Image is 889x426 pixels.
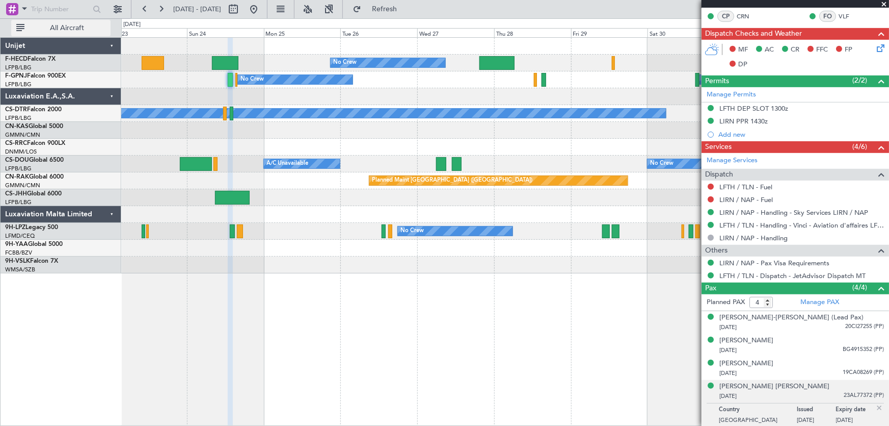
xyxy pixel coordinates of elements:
[363,6,406,13] span: Refresh
[719,323,737,331] span: [DATE]
[5,241,63,247] a: 9H-YAAGlobal 5000
[707,297,745,308] label: Planned PAX
[844,391,884,400] span: 23AL77372 (PP)
[705,28,802,40] span: Dispatch Checks and Weather
[240,72,264,87] div: No Crew
[843,368,884,377] span: 19CA08269 (PP)
[737,12,760,21] a: CRN
[719,336,773,346] div: [PERSON_NAME]
[816,45,828,55] span: FFC
[5,114,32,122] a: LFPB/LBG
[5,165,32,172] a: LFPB/LBG
[705,245,728,257] span: Others
[852,141,867,152] span: (4/6)
[719,271,866,280] a: LFTH / TLN - Dispatch - JetAdvisor Dispatch MT
[718,130,884,139] div: Add new
[26,24,107,32] span: All Aircraft
[797,406,836,416] p: Issued
[5,157,29,163] span: CS-DOU
[765,45,774,55] span: AC
[5,232,35,240] a: LFMD/CEQ
[5,266,35,273] a: WMSA/SZB
[791,45,799,55] span: CR
[5,140,27,146] span: CS-RRC
[648,28,724,37] div: Sat 30
[719,392,737,400] span: [DATE]
[719,221,884,230] a: LFTH / TLN - Handling - Vinci - Aviation d'affaires LFTH / TLN*****MY HANDLING****
[5,73,27,79] span: F-GPNJ
[705,283,716,294] span: Pax
[5,224,25,231] span: 9H-LPZ
[5,174,64,180] a: CN-RAKGlobal 6000
[738,45,748,55] span: MF
[5,258,58,264] a: 9H-VSLKFalcon 7X
[852,75,867,86] span: (2/2)
[719,259,829,267] a: LIRN / NAP - Pax Visa Requirements
[845,322,884,331] span: 20CI27255 (PP)
[5,258,30,264] span: 9H-VSLK
[839,12,861,21] a: VLF
[5,123,63,130] a: CN-KASGlobal 5000
[5,191,62,197] a: CS-JHHGlobal 6000
[852,282,867,293] span: (4/4)
[5,224,58,231] a: 9H-LPZLegacy 500
[400,223,424,239] div: No Crew
[5,191,27,197] span: CS-JHH
[5,64,32,71] a: LFPB/LBG
[800,297,839,308] a: Manage PAX
[719,195,773,204] a: LIRN / NAP - Fuel
[5,249,32,257] a: FCBB/BZV
[5,131,40,139] a: GMMN/CMN
[845,45,852,55] span: FP
[5,157,64,163] a: CS-DOUGlobal 6500
[719,104,788,113] div: LFTH DEP SLOT 1300z
[110,28,187,37] div: Sat 23
[264,28,341,37] div: Mon 25
[843,345,884,354] span: BG4915352 (PP)
[875,404,884,413] img: close
[5,174,29,180] span: CN-RAK
[5,182,40,189] a: GMMN/CMN
[31,2,90,17] input: Trip Number
[5,56,56,62] a: F-HECDFalcon 7X
[5,107,27,113] span: CS-DTR
[738,60,747,70] span: DP
[372,173,532,188] div: Planned Maint [GEOGRAPHIC_DATA] ([GEOGRAPHIC_DATA])
[819,11,836,22] div: FO
[417,28,494,37] div: Wed 27
[836,406,875,416] p: Expiry date
[5,198,32,206] a: LFPB/LBG
[5,241,28,247] span: 9H-YAA
[719,359,773,369] div: [PERSON_NAME]
[705,76,729,87] span: Permits
[719,369,737,377] span: [DATE]
[5,81,32,88] a: LFPB/LBG
[5,123,29,130] span: CN-KAS
[123,20,141,29] div: [DATE]
[719,313,864,323] div: [PERSON_NAME]-[PERSON_NAME] (Lead Pax)
[5,56,28,62] span: F-HECD
[707,156,758,166] a: Manage Services
[719,234,788,242] a: LIRN / NAP - Handling
[340,28,417,37] div: Tue 26
[494,28,571,37] div: Thu 28
[719,117,768,126] div: LIRN PPR 1430z
[11,20,111,36] button: All Aircraft
[719,208,868,217] a: LIRN / NAP - Handling - Sky Services LIRN / NAP
[571,28,648,37] div: Fri 29
[266,156,309,171] div: A/C Unavailable
[650,156,674,171] div: No Crew
[705,169,733,181] span: Dispatch
[719,382,829,392] div: [PERSON_NAME] [PERSON_NAME]
[719,346,737,354] span: [DATE]
[5,107,62,113] a: CS-DTRFalcon 2000
[5,140,65,146] a: CS-RRCFalcon 900LX
[707,90,756,100] a: Manage Permits
[717,11,734,22] div: CP
[5,73,66,79] a: F-GPNJFalcon 900EX
[719,406,797,416] p: Country
[187,28,264,37] div: Sun 24
[5,148,37,156] a: DNMM/LOS
[333,55,357,70] div: No Crew
[348,1,409,17] button: Refresh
